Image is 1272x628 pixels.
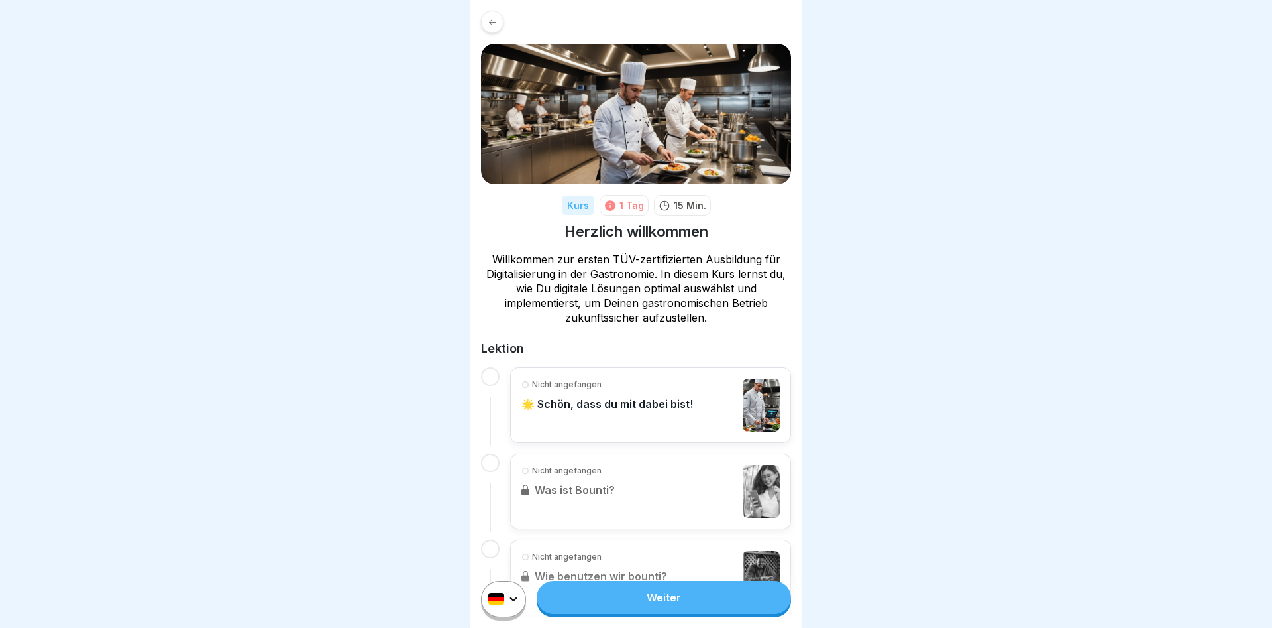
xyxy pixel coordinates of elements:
[562,196,594,215] div: Kurs
[674,198,706,212] p: 15 Min.
[521,379,780,432] a: Nicht angefangen🌟 Schön, dass du mit dabei bist!
[481,44,791,184] img: f6jfeywlzi46z76yezuzl69o.png
[743,379,780,432] img: h789l74cqqtepp55igg5sht9.png
[521,397,693,410] p: 🌟 Schön, dass du mit dabei bist!
[481,341,791,357] h2: Lektion
[488,594,504,605] img: de.svg
[481,252,791,325] p: Willkommen zur ersten TÜV-zertifizierten Ausbildung für Digitalisierung in der Gastronomie. In di...
[532,379,602,391] p: Nicht angefangen
[564,222,708,241] h1: Herzlich willkommen
[537,581,791,614] a: Weiter
[619,198,644,212] div: 1 Tag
